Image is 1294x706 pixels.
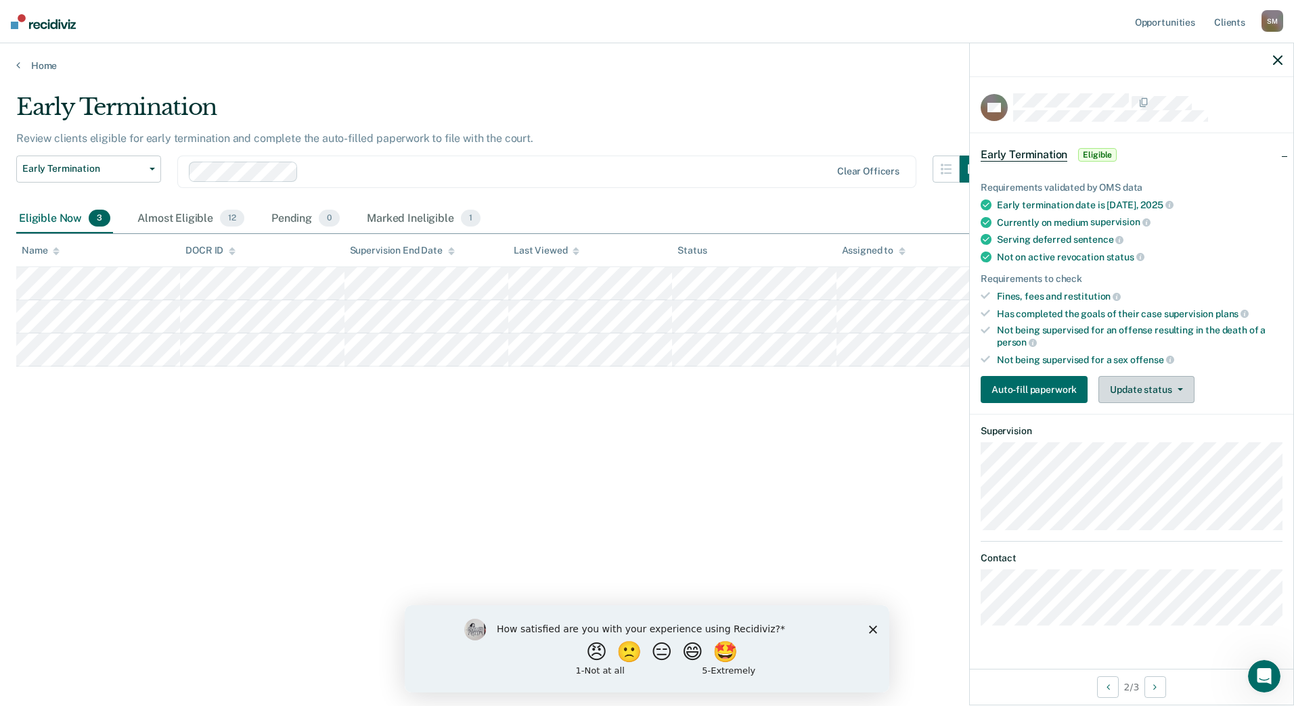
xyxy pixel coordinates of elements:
[11,14,76,29] img: Recidiviz
[1098,376,1194,403] button: Update status
[22,163,144,174] span: Early Termination
[22,245,60,256] div: Name
[997,325,1282,348] div: Not being supervised for an offense resulting in the death of a
[364,204,483,234] div: Marked Ineligible
[837,166,899,177] div: Clear officers
[16,132,533,145] p: Review clients eligible for early termination and complete the auto-filled paperwork to file with...
[997,233,1282,245] div: Serving deferred
[997,199,1282,211] div: Early termination date is [DATE],
[981,376,1088,403] button: Auto-fill paperwork
[981,148,1067,162] span: Early Termination
[997,354,1282,366] div: Not being supervised for a sex
[16,93,987,132] div: Early Termination
[981,552,1282,564] dt: Contact
[970,133,1293,176] div: Early TerminationEligible
[981,425,1282,437] dt: Supervision
[350,245,455,256] div: Supervision End Date
[319,210,340,227] span: 0
[16,60,1278,72] a: Home
[461,210,481,227] span: 1
[1144,676,1166,698] button: Next Opportunity
[997,251,1282,263] div: Not on active revocation
[677,245,707,256] div: Status
[185,245,236,256] div: DOCR ID
[89,210,110,227] span: 3
[269,204,342,234] div: Pending
[1130,354,1174,365] span: offense
[1248,660,1280,692] iframe: Intercom live chat
[997,290,1282,302] div: Fines, fees and
[220,210,244,227] span: 12
[514,245,579,256] div: Last Viewed
[1064,291,1121,302] span: restitution
[1090,216,1150,227] span: supervision
[1107,252,1144,262] span: status
[1097,676,1119,698] button: Previous Opportunity
[997,337,1037,348] span: person
[970,669,1293,705] div: 2 / 3
[981,273,1282,285] div: Requirements to check
[981,182,1282,193] div: Requirements validated by OMS data
[16,204,113,234] div: Eligible Now
[997,216,1282,229] div: Currently on medium
[1078,148,1117,162] span: Eligible
[1215,308,1249,319] span: plans
[842,245,906,256] div: Assigned to
[1073,234,1124,245] span: sentence
[1140,199,1173,210] span: 2025
[135,204,247,234] div: Almost Eligible
[981,376,1093,403] a: Auto-fill paperwork
[997,308,1282,320] div: Has completed the goals of their case supervision
[1262,10,1283,32] div: S M
[405,605,889,692] iframe: Survey by Kim from Recidiviz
